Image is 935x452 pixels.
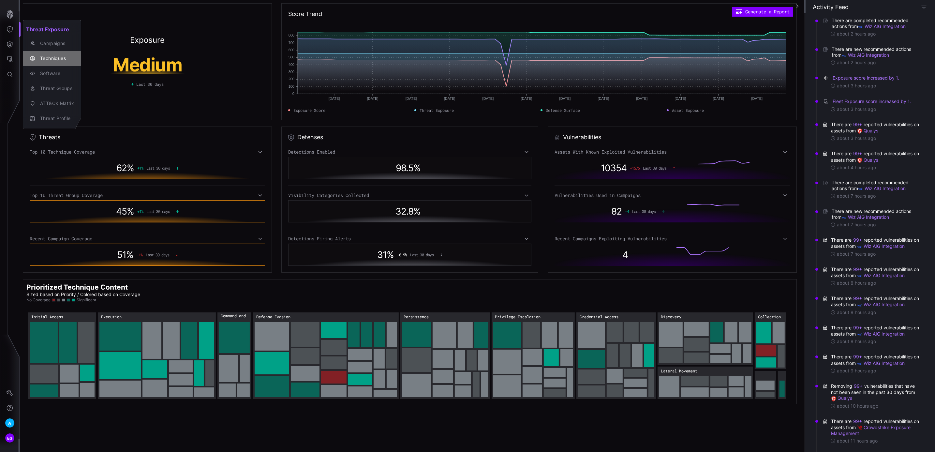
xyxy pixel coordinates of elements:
div: Software [37,69,74,78]
button: ATT&CK Matrix [23,96,81,111]
button: Campaigns [23,36,81,51]
button: Threat Groups [23,81,81,96]
h2: Threat Exposure [23,23,81,36]
button: Software [23,66,81,81]
div: ATT&CK Matrix [37,99,74,108]
div: Threat Groups [37,84,74,93]
button: Threat Profile [23,111,81,126]
div: Techniques [37,54,74,63]
button: Techniques [23,51,81,66]
div: Campaigns [37,39,74,48]
div: Threat Profile [37,114,74,123]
